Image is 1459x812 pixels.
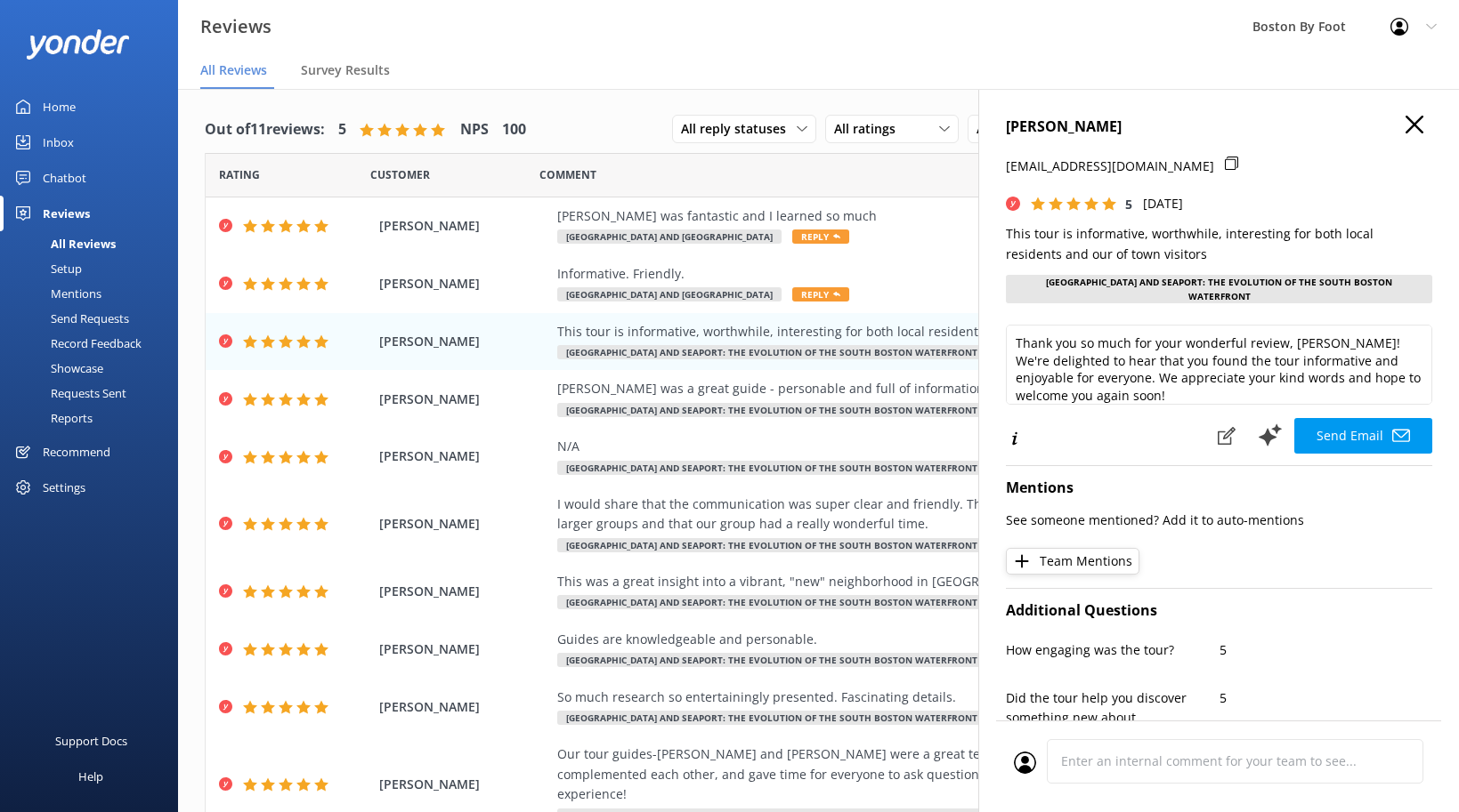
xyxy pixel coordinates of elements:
div: All Reviews [11,231,116,256]
div: Chatbot [43,160,86,196]
span: Date [219,166,260,183]
span: [GEOGRAPHIC_DATA] and Seaport: The Evolution of the South Boston Waterfront [557,595,986,609]
div: Settings [43,470,85,505]
div: Mentions [11,281,101,306]
a: Requests Sent [11,381,178,406]
p: Did the tour help you discover something new about [GEOGRAPHIC_DATA]? [1006,688,1220,748]
a: Showcase [11,356,178,381]
span: Date [370,166,430,183]
h3: Reviews [200,12,272,41]
span: [GEOGRAPHIC_DATA] and Seaport: The Evolution of the South Boston Waterfront [557,538,986,552]
div: So much research so entertainingly presented. Fascinating details. [557,687,1311,707]
div: Setup [11,256,82,281]
div: Home [43,89,76,125]
span: All sources [977,119,1053,139]
p: [DATE] [1143,194,1183,213]
span: [PERSON_NAME] [379,274,548,293]
a: All Reviews [11,231,178,256]
h4: Mentions [1006,477,1432,500]
h4: Additional Questions [1006,599,1432,623]
a: Mentions [11,281,178,306]
img: user_profile.svg [1014,752,1036,774]
span: [PERSON_NAME] [379,446,548,466]
div: Record Feedback [11,331,142,356]
a: Reports [11,406,178,430]
span: Reply [792,229,849,244]
span: [GEOGRAPHIC_DATA] and Seaport: The Evolution of the South Boston Waterfront [557,461,986,475]
div: I would share that the communication was super clear and friendly. The guides are knowledgeable a... [557,494,1311,535]
p: 5 [1220,688,1433,708]
span: All reply statuses [681,119,797,139]
div: Inbox [43,125,74,160]
h4: Out of 11 reviews: [205,118,325,141]
span: [PERSON_NAME] [379,216,548,236]
button: Close [1406,116,1423,135]
p: How engaging was the tour? [1006,640,1220,660]
a: Record Feedback [11,331,178,356]
div: Guides are knowledgeable and personable. [557,630,1311,649]
div: Help [78,759,103,794]
div: Recommend [43,434,110,470]
textarea: Thank you so much for your wonderful review, [PERSON_NAME]! We're delighted to hear that you foun... [1006,325,1432,405]
span: 5 [1125,196,1132,213]
div: This tour is informative, worthwhile, interesting for both local residents and our of town visitors [557,322,1311,342]
span: Question [539,166,596,183]
a: Send Requests [11,306,178,331]
div: This was a great insight into a vibrant, "new" neighborhood in [GEOGRAPHIC_DATA]. [557,572,1311,591]
span: All Reviews [200,61,267,79]
p: 5 [1220,640,1433,660]
button: Team Mentions [1006,548,1139,575]
div: Informative. Friendly. [557,264,1311,284]
div: Reviews [43,196,90,231]
span: [GEOGRAPHIC_DATA] and [GEOGRAPHIC_DATA] [557,287,782,301]
h4: 100 [502,118,526,141]
div: N/A [557,437,1311,456]
span: [PERSON_NAME] [379,390,548,409]
span: [PERSON_NAME] [379,697,548,717]
h4: NPS [460,118,489,141]
span: [PERSON_NAME] [379,775,548,794]
span: [PERSON_NAME] [379,332,548,351]
span: [GEOGRAPHIC_DATA] and Seaport: The Evolution of the South Boston Waterfront [557,345,986,359]
span: [GEOGRAPHIC_DATA] and Seaport: The Evolution of the South Boston Waterfront [557,711,986,725]
span: [GEOGRAPHIC_DATA] and [GEOGRAPHIC_DATA] [557,229,782,244]
span: [GEOGRAPHIC_DATA] and Seaport: The Evolution of the South Boston Waterfront [557,403,986,417]
div: Our tour guides-[PERSON_NAME] and [PERSON_NAME] were a great team. They were knowledgeable, infor... [557,744,1311,804]
div: Reports [11,406,93,430]
span: [PERSON_NAME] [379,514,548,534]
span: Survey Results [301,61,390,79]
h4: 5 [338,118,346,141]
button: Send Email [1294,418,1432,454]
span: [GEOGRAPHIC_DATA] and Seaport: The Evolution of the South Boston Waterfront [557,653,986,667]
div: [PERSON_NAME] was fantastic and I learned so much [557,206,1311,226]
div: [GEOGRAPHIC_DATA] and Seaport: The Evolution of the South Boston Waterfront [1006,275,1432,303]
p: This tour is informative, worthwhile, interesting for both local residents and our of town visitors [1006,224,1432,264]
span: All ratings [834,119,906,139]
div: Requests Sent [11,381,126,406]
div: Support Docs [55,723,127,759]
h4: [PERSON_NAME] [1006,116,1432,139]
span: [PERSON_NAME] [379,582,548,601]
div: [PERSON_NAME] was a great guide - personable and full of information! My first tour with you .. a... [557,379,1311,398]
span: Reply [792,287,849,301]
img: yonder-white-logo.png [27,29,129,59]
p: See someone mentioned? Add it to auto-mentions [1006,511,1432,530]
a: Setup [11,256,178,281]
p: [EMAIL_ADDRESS][DOMAIN_NAME] [1006,157,1214,176]
div: Showcase [11,356,103,381]
span: [PERSON_NAME] [379,639,548,659]
div: Send Requests [11,306,129,331]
